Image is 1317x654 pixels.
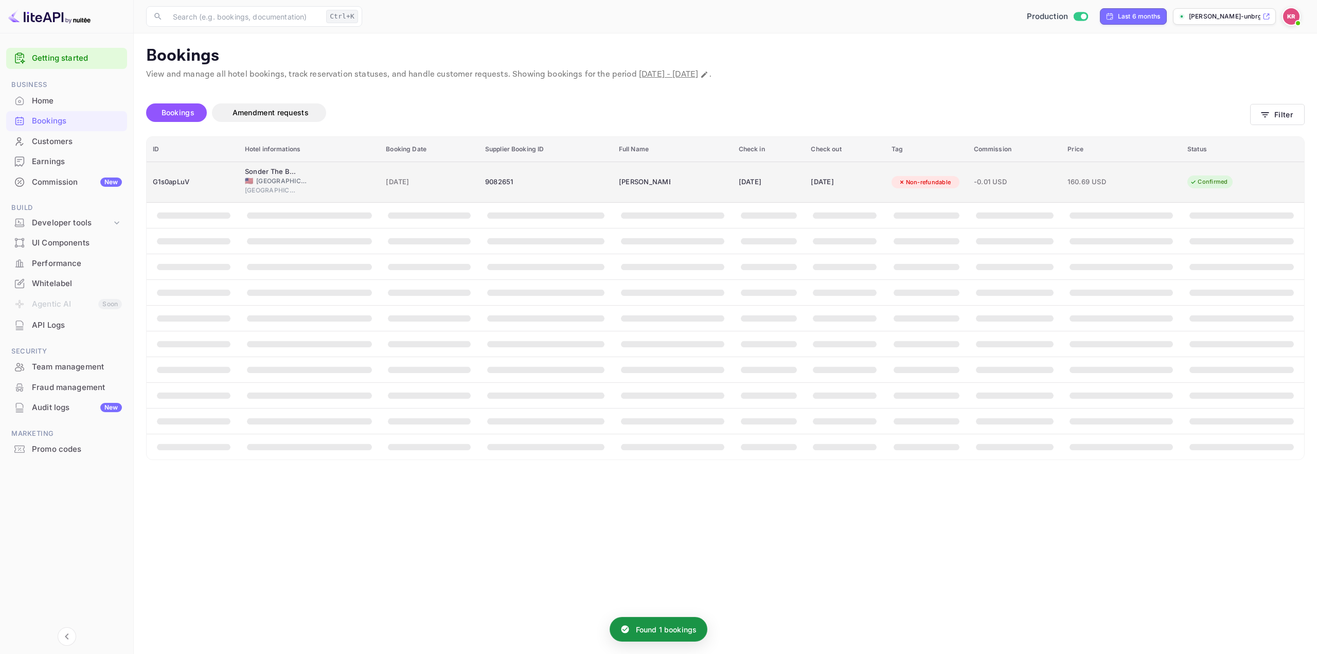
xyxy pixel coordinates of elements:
[733,137,805,162] th: Check in
[100,178,122,187] div: New
[6,233,127,252] a: UI Components
[6,254,127,274] div: Performance
[613,137,733,162] th: Full Name
[32,237,122,249] div: UI Components
[256,176,308,186] span: [GEOGRAPHIC_DATA]
[245,178,253,184] span: United States of America
[1183,175,1234,188] div: Confirmed
[485,174,607,190] div: 9082651
[32,402,122,414] div: Audit logs
[811,174,879,190] div: [DATE]
[146,103,1250,122] div: account-settings tabs
[1118,12,1160,21] div: Last 6 months
[6,111,127,131] div: Bookings
[58,627,76,646] button: Collapse navigation
[32,320,122,331] div: API Logs
[885,137,968,162] th: Tag
[6,346,127,357] span: Security
[6,439,127,458] a: Promo codes
[6,202,127,214] span: Build
[6,172,127,192] div: CommissionNew
[32,258,122,270] div: Performance
[32,444,122,455] div: Promo codes
[6,254,127,273] a: Performance
[805,137,885,162] th: Check out
[6,111,127,130] a: Bookings
[167,6,322,27] input: Search (e.g. bookings, documentation)
[6,233,127,253] div: UI Components
[1067,176,1119,188] span: 160.69 USD
[6,398,127,417] a: Audit logsNew
[6,274,127,293] a: Whitelabel
[479,137,613,162] th: Supplier Booking ID
[147,137,1304,460] table: booking table
[146,68,1305,81] p: View and manage all hotel bookings, track reservation statuses, and handle customer requests. Sho...
[162,108,194,117] span: Bookings
[6,132,127,151] a: Customers
[386,176,473,188] span: [DATE]
[1181,137,1304,162] th: Status
[6,378,127,398] div: Fraud management
[6,274,127,294] div: Whitelabel
[32,115,122,127] div: Bookings
[636,624,697,635] p: Found 1 bookings
[619,174,670,190] div: Chloe Kenyon
[6,357,127,377] div: Team management
[32,278,122,290] div: Whitelabel
[6,398,127,418] div: Audit logsNew
[6,91,127,111] div: Home
[6,439,127,459] div: Promo codes
[1250,104,1305,125] button: Filter
[8,8,91,25] img: LiteAPI logo
[1189,12,1260,21] p: [PERSON_NAME]-unbrg.[PERSON_NAME]...
[147,137,239,162] th: ID
[32,361,122,373] div: Team management
[6,315,127,335] div: API Logs
[6,132,127,152] div: Customers
[32,136,122,148] div: Customers
[146,46,1305,66] p: Bookings
[892,176,958,189] div: Non-refundable
[326,10,358,23] div: Ctrl+K
[699,69,709,80] button: Change date range
[6,378,127,397] a: Fraud management
[239,137,380,162] th: Hotel informations
[6,48,127,69] div: Getting started
[974,176,1056,188] span: -0.01 USD
[32,156,122,168] div: Earnings
[32,52,122,64] a: Getting started
[6,172,127,191] a: CommissionNew
[245,186,296,195] span: [GEOGRAPHIC_DATA]
[6,79,127,91] span: Business
[233,108,309,117] span: Amendment requests
[1061,137,1181,162] th: Price
[6,214,127,232] div: Developer tools
[6,315,127,334] a: API Logs
[739,174,799,190] div: [DATE]
[32,95,122,107] div: Home
[6,428,127,439] span: Marketing
[153,174,233,190] div: G1s0apLuV
[6,152,127,172] div: Earnings
[639,69,698,80] span: [DATE] - [DATE]
[1023,11,1092,23] div: Switch to Sandbox mode
[6,91,127,110] a: Home
[1283,8,1300,25] img: Kobus Roux
[32,217,112,229] div: Developer tools
[380,137,479,162] th: Booking Date
[245,167,296,177] div: Sonder The Boylston
[6,152,127,171] a: Earnings
[1027,11,1069,23] span: Production
[6,357,127,376] a: Team management
[968,137,1062,162] th: Commission
[32,382,122,394] div: Fraud management
[32,176,122,188] div: Commission
[100,403,122,412] div: New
